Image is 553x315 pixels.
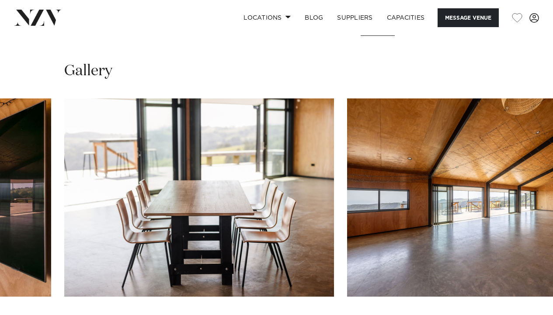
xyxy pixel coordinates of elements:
a: Locations [237,8,298,27]
a: BLOG [298,8,330,27]
h2: Gallery [64,61,112,81]
swiper-slide: 9 / 28 [64,98,334,297]
a: Capacities [380,8,432,27]
img: nzv-logo.png [14,10,62,25]
a: SUPPLIERS [330,8,379,27]
button: Message Venue [438,8,499,27]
